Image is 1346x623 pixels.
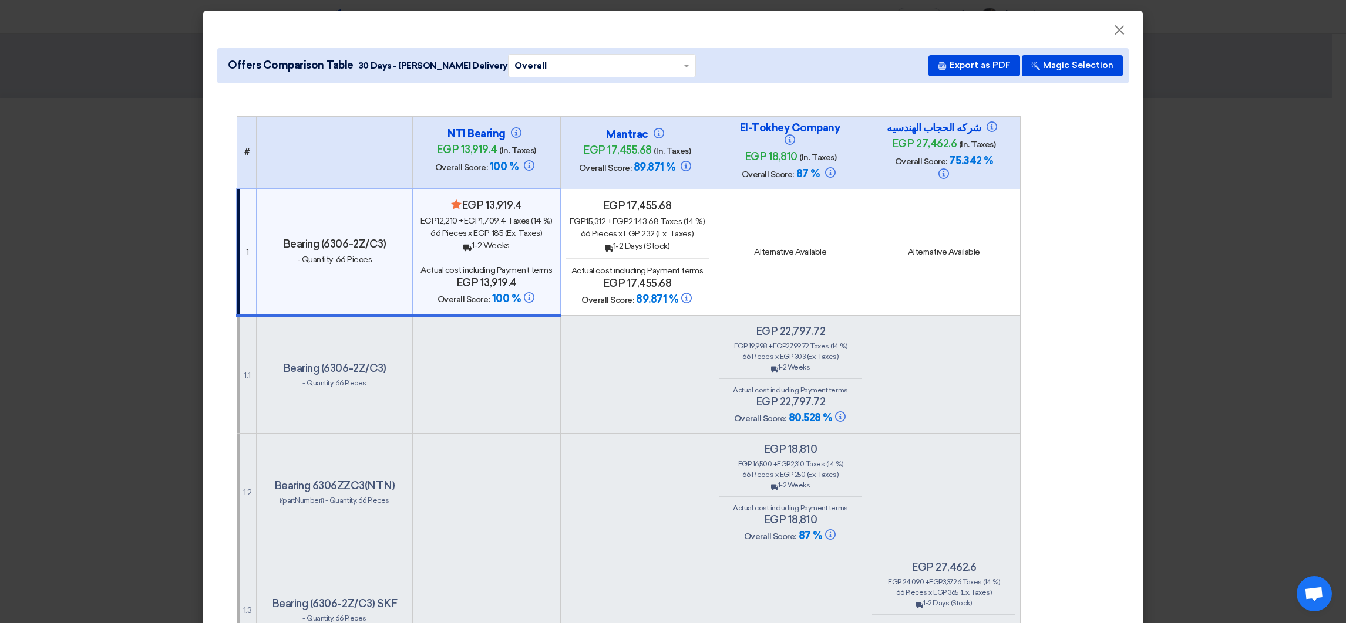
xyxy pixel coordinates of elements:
span: Pieces x [442,228,472,238]
div: 1-2 Weeks [719,480,862,490]
span: egp [777,460,790,468]
span: Pieces x [592,229,622,239]
span: {{partNumber}} - Quantity: 66 Pieces [280,496,389,505]
span: Pieces x [906,588,932,597]
span: 89.871 % [636,293,678,306]
h4: egp 13,919.4 [418,276,555,289]
h4: egp 18,810 [719,513,862,526]
td: 1.1 [237,316,257,434]
div: 24,090 + 3,372.6 Taxes (14 %) [872,577,1015,587]
span: Pieces x [752,470,778,479]
span: Overall Score: [581,295,634,305]
span: (In. Taxes) [499,145,536,155]
span: Overall Score: [744,531,796,541]
span: Overall Score: [438,294,490,304]
span: egp 232 [624,229,655,239]
span: - Quantity: 66 Pieces [297,255,372,265]
h4: Bearing (6306-2Z/C3) [262,238,408,250]
span: Actual cost including Payment terms [733,504,847,512]
div: Alternative Available [872,246,1015,258]
span: 89.871 % [634,161,675,174]
span: (Ex. Taxes) [505,228,543,238]
span: Overall Score: [579,163,631,173]
button: Close [1104,19,1135,42]
span: egp 185 [473,228,503,238]
span: (Ex. Taxes) [807,353,839,361]
h4: Bearing (6306-2Z/C3) SKF [261,597,408,610]
h4: egp 27,462.6 [872,561,1015,574]
span: Overall Score: [895,157,947,167]
div: 16,500 + 2,310 Taxes (14 %) [719,459,862,469]
span: egp 303 [780,353,806,361]
td: 1.2 [237,434,257,551]
span: egp [888,578,901,586]
span: - Quantity: 66 Pieces [302,379,366,387]
span: (In. Taxes) [654,146,691,156]
h4: egp 18,810 [719,443,862,456]
h4: NTI Bearing [428,127,545,140]
h4: egp 22,797.72 [719,325,862,338]
h4: egp 13,919.4 [418,199,555,212]
h4: egp 17,455.68 [566,199,709,212]
span: Actual cost including Payment terms [733,386,847,394]
h4: Bearing (6306-2Z/C3) [261,362,408,375]
span: (In. Taxes) [799,153,836,162]
span: 100 % [492,292,521,305]
span: 80.528 % [789,411,847,424]
span: × [1113,21,1125,45]
span: - Quantity: 66 Pieces [302,614,366,622]
span: Overall Score: [742,170,794,180]
h4: شركه الحجاب الهندسيه [885,121,1002,134]
div: Alternative Available [719,246,862,258]
td: 1 [237,189,257,316]
span: (Ex. Taxes) [656,229,694,239]
span: Offers Comparison Table [228,57,354,73]
span: 66 [581,229,591,239]
span: egp [773,342,786,350]
span: (In. Taxes) [959,140,996,150]
div: 1-2 Weeks [418,239,555,252]
span: egp [420,216,437,226]
span: egp 27,462.6 [892,137,957,150]
span: (Ex. Taxes) [807,470,839,479]
h4: Bearing 6306ZZC3(NTN) [261,479,408,492]
span: egp 17,455.68 [583,144,652,157]
div: 19,998 + 2,799.72 Taxes (14 %) [719,341,862,351]
button: Export as PDF [928,55,1020,76]
h4: Mantrac [578,128,696,141]
span: (Ex. Taxes) [960,588,992,597]
span: egp 13,919.4 [436,143,497,156]
button: Magic Selection [1022,55,1123,76]
th: # [237,116,257,189]
span: egp [464,216,480,226]
div: 1-2 Weeks [719,362,862,373]
a: Open chat [1297,576,1332,611]
span: egp [929,578,943,586]
span: Overall Score: [435,162,487,172]
span: 66 [896,588,904,597]
span: Pieces x [752,353,778,361]
span: egp [734,342,748,350]
span: Actual cost including Payment terms [571,266,703,276]
div: 1-2 Days (Stock) [872,598,1015,608]
span: Overall Score: [734,414,786,424]
div: 1-2 Days (Stock) [566,240,709,252]
h4: El-Tokhey Company [732,121,849,147]
span: 75.342 % [949,154,992,167]
span: 66 [742,353,750,361]
span: egp [613,216,629,226]
span: 66 [742,470,750,479]
span: egp 18,810 [745,150,797,163]
span: 87 % [799,529,837,542]
span: egp [570,216,586,226]
span: egp 365 [933,588,958,597]
span: 100 % [490,160,519,173]
div: 15,312 + 2,143.68 Taxes (14 %) [566,215,709,228]
div: 12,210 + 1,709.4 Taxes (14 %) [418,215,555,227]
span: 87 % [796,167,820,180]
span: egp [738,460,752,468]
span: egp 250 [780,470,806,479]
h4: egp 17,455.68 [566,277,709,290]
span: 66 [430,228,440,238]
h4: egp 22,797.72 [719,395,862,408]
